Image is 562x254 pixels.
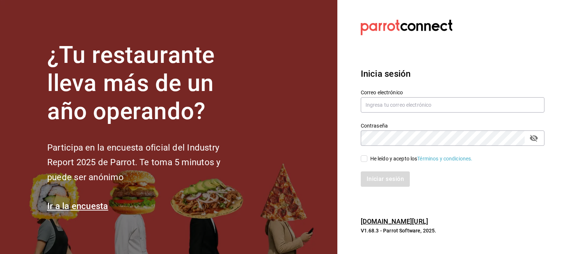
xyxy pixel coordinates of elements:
[47,41,245,125] h1: ¿Tu restaurante lleva más de un año operando?
[361,90,544,95] label: Correo electrónico
[47,140,245,185] h2: Participa en la encuesta oficial del Industry Report 2025 de Parrot. Te toma 5 minutos y puede se...
[361,217,428,225] a: [DOMAIN_NAME][URL]
[361,123,544,128] label: Contraseña
[47,201,108,211] a: Ir a la encuesta
[417,156,472,162] a: Términos y condiciones.
[361,67,544,80] h3: Inicia sesión
[361,227,544,234] p: V1.68.3 - Parrot Software, 2025.
[528,132,540,144] button: passwordField
[361,97,544,113] input: Ingresa tu correo electrónico
[370,155,473,163] div: He leído y acepto los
